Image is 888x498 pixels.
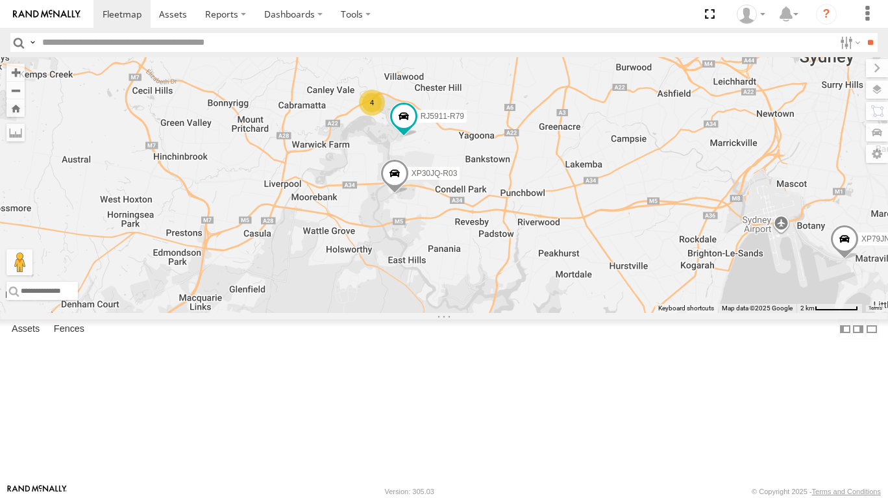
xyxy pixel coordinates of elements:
[796,304,862,313] button: Map scale: 2 km per 63 pixels
[722,305,793,312] span: Map data ©2025 Google
[412,169,458,178] span: XP30JQ-R03
[812,488,881,495] a: Terms and Conditions
[6,249,32,275] button: Drag Pegman onto the map to open Street View
[869,306,882,311] a: Terms
[421,112,464,121] span: RJ5911-R79
[13,10,80,19] img: rand-logo.svg
[839,319,852,338] label: Dock Summary Table to the Left
[6,99,25,117] button: Zoom Home
[27,33,38,52] label: Search Query
[866,145,888,163] label: Map Settings
[47,320,91,338] label: Fences
[852,319,865,338] label: Dock Summary Table to the Right
[658,304,714,313] button: Keyboard shortcuts
[6,81,25,99] button: Zoom out
[385,488,434,495] div: Version: 305.03
[752,488,881,495] div: © Copyright 2025 -
[865,319,878,338] label: Hide Summary Table
[800,305,815,312] span: 2 km
[7,485,67,498] a: Visit our Website
[732,5,770,24] div: Quang MAC
[5,320,46,338] label: Assets
[6,123,25,142] label: Measure
[835,33,863,52] label: Search Filter Options
[359,90,385,116] div: 4
[816,4,837,25] i: ?
[6,64,25,81] button: Zoom in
